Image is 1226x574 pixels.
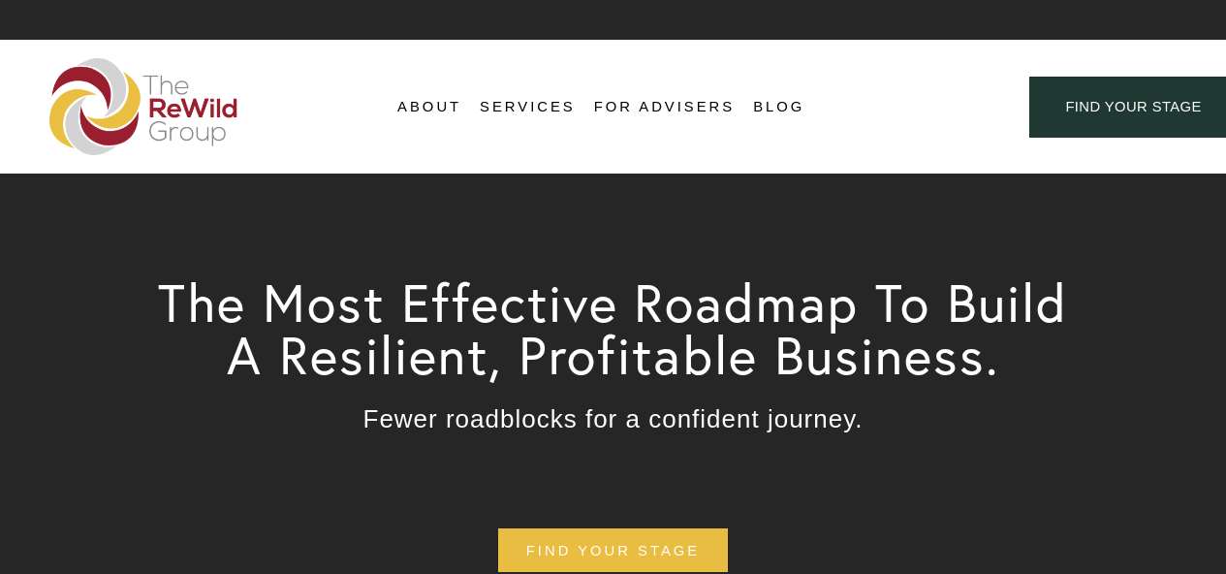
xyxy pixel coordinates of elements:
span: Fewer roadblocks for a confident journey. [363,404,864,433]
span: The Most Effective Roadmap To Build A Resilient, Profitable Business. [158,270,1085,388]
a: find your stage [498,528,728,572]
a: folder dropdown [397,93,461,122]
a: For Advisers [594,93,735,122]
a: Blog [753,93,804,122]
span: Services [480,94,576,120]
span: About [397,94,461,120]
img: The ReWild Group [49,58,239,155]
a: folder dropdown [480,93,576,122]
